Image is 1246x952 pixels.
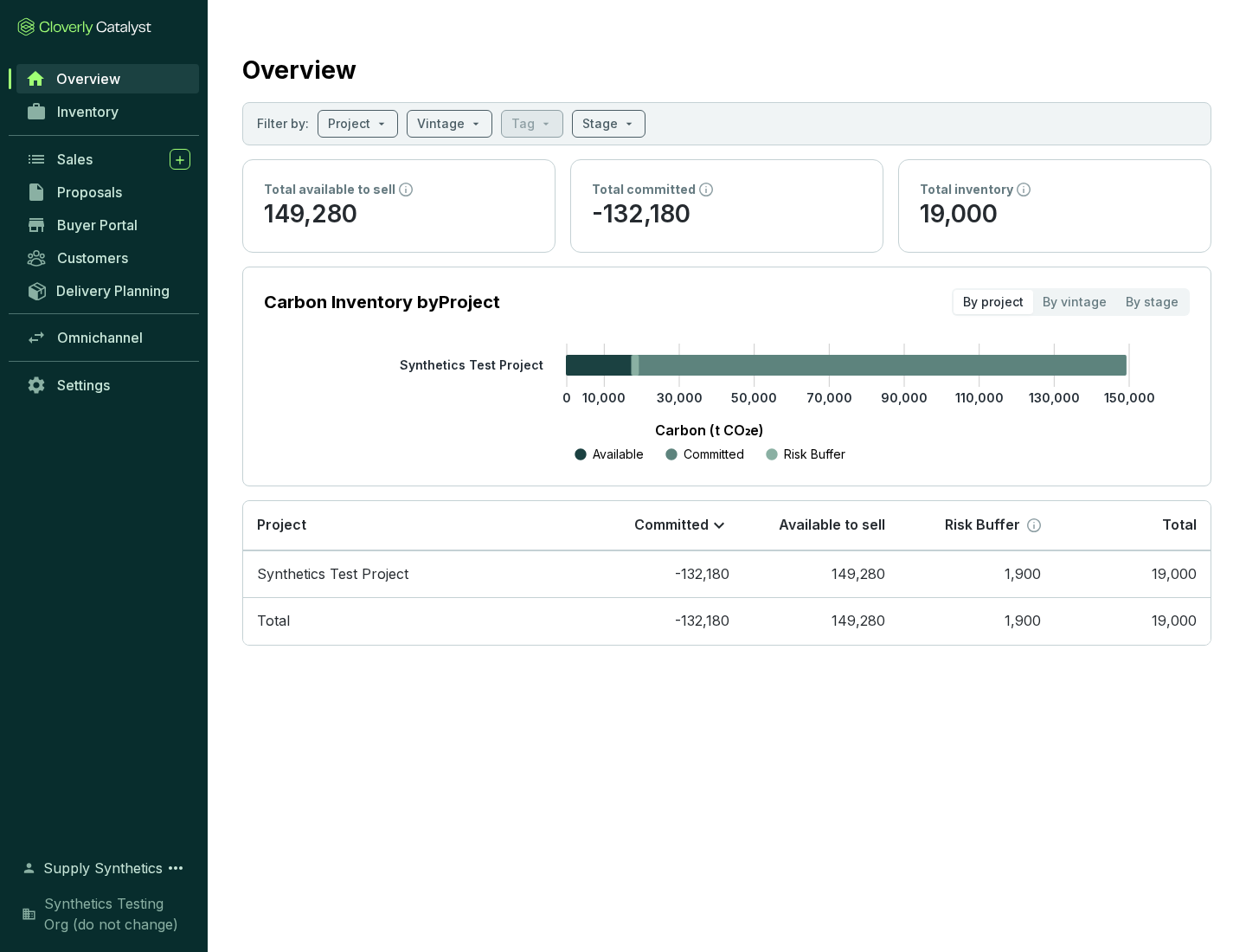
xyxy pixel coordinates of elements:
[593,446,644,463] p: Available
[899,550,1055,598] td: 1,900
[264,198,534,231] p: 149,280
[57,216,138,234] span: Buyer Portal
[945,516,1020,535] p: Risk Buffer
[56,70,120,87] span: Overview
[17,276,199,305] a: Delivery Planning
[743,597,899,645] td: 149,280
[243,597,588,645] td: Total
[57,249,128,267] span: Customers
[243,550,588,598] td: Synthetics Test Project
[264,181,395,198] p: Total available to sell
[684,446,744,463] p: Committed
[1055,550,1211,598] td: 19,000
[955,390,1004,405] tspan: 110,000
[743,501,899,550] th: Available to sell
[242,52,356,88] h2: Overview
[16,64,199,93] a: Overview
[43,858,163,878] span: Supply Synthetics
[1116,290,1188,314] div: By stage
[954,290,1033,314] div: By project
[634,516,709,535] p: Committed
[657,390,703,405] tspan: 30,000
[264,290,500,314] p: Carbon Inventory by Project
[57,103,119,120] span: Inventory
[257,115,309,132] p: Filter by:
[57,151,93,168] span: Sales
[899,597,1055,645] td: 1,900
[562,390,571,405] tspan: 0
[784,446,845,463] p: Risk Buffer
[243,501,588,550] th: Project
[17,145,199,174] a: Sales
[17,243,199,273] a: Customers
[592,198,862,231] p: -132,180
[17,210,199,240] a: Buyer Portal
[57,183,122,201] span: Proposals
[920,181,1013,198] p: Total inventory
[56,282,170,299] span: Delivery Planning
[588,597,743,645] td: -132,180
[44,893,190,935] span: Synthetics Testing Org (do not change)
[57,376,110,394] span: Settings
[57,329,143,346] span: Omnichannel
[17,177,199,207] a: Proposals
[592,181,696,198] p: Total committed
[400,357,543,372] tspan: Synthetics Test Project
[511,115,535,132] p: Tag
[582,390,626,405] tspan: 10,000
[952,288,1190,316] div: segmented control
[290,420,1129,441] p: Carbon (t CO₂e)
[920,198,1190,231] p: 19,000
[1055,501,1211,550] th: Total
[1104,390,1155,405] tspan: 150,000
[731,390,777,405] tspan: 50,000
[806,390,852,405] tspan: 70,000
[17,97,199,126] a: Inventory
[588,550,743,598] td: -132,180
[17,323,199,352] a: Omnichannel
[881,390,928,405] tspan: 90,000
[1033,290,1116,314] div: By vintage
[17,370,199,400] a: Settings
[743,550,899,598] td: 149,280
[1029,390,1080,405] tspan: 130,000
[1055,597,1211,645] td: 19,000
